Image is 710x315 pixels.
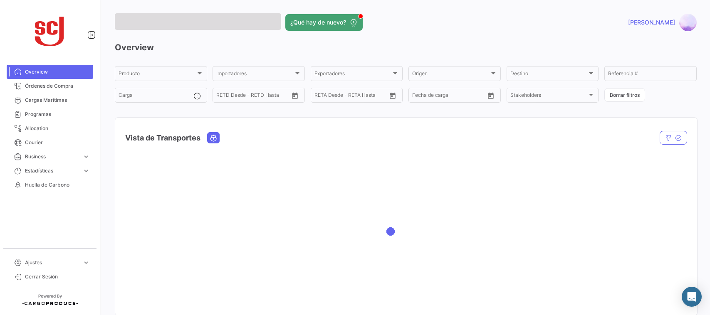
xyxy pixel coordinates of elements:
[604,88,645,102] button: Borrar filtros
[25,68,90,76] span: Overview
[208,133,219,143] button: Ocean
[7,93,93,107] a: Cargas Marítimas
[510,94,588,99] span: Stakeholders
[115,42,697,53] h3: Overview
[335,94,370,99] input: Hasta
[314,72,392,78] span: Exportadores
[510,72,588,78] span: Destino
[125,132,200,144] h4: Vista de Transportes
[25,167,79,175] span: Estadísticas
[7,178,93,192] a: Huella de Carbono
[7,135,93,150] a: Courier
[485,89,497,102] button: Open calendar
[25,111,90,118] span: Programas
[290,18,346,27] span: ¿Qué hay de nuevo?
[314,94,329,99] input: Desde
[7,107,93,121] a: Programas
[216,72,294,78] span: Importadores
[628,18,675,27] span: [PERSON_NAME]
[679,14,697,31] img: fondo-morado-rosa-nublado_91008-257.jpg
[412,72,490,78] span: Origen
[25,96,90,104] span: Cargas Marítimas
[25,181,90,189] span: Huella de Carbono
[433,94,468,99] input: Hasta
[25,273,90,281] span: Cerrar Sesión
[25,82,90,90] span: Órdenes de Compra
[29,10,71,52] img: scj_logo1.svg
[237,94,272,99] input: Hasta
[25,153,79,160] span: Business
[289,89,301,102] button: Open calendar
[25,125,90,132] span: Allocation
[412,94,427,99] input: Desde
[82,167,90,175] span: expand_more
[285,14,363,31] button: ¿Qué hay de nuevo?
[682,287,702,307] div: Abrir Intercom Messenger
[82,153,90,160] span: expand_more
[119,72,196,78] span: Producto
[386,89,399,102] button: Open calendar
[82,259,90,266] span: expand_more
[216,94,231,99] input: Desde
[7,79,93,93] a: Órdenes de Compra
[25,139,90,146] span: Courier
[25,259,79,266] span: Ajustes
[7,65,93,79] a: Overview
[7,121,93,135] a: Allocation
